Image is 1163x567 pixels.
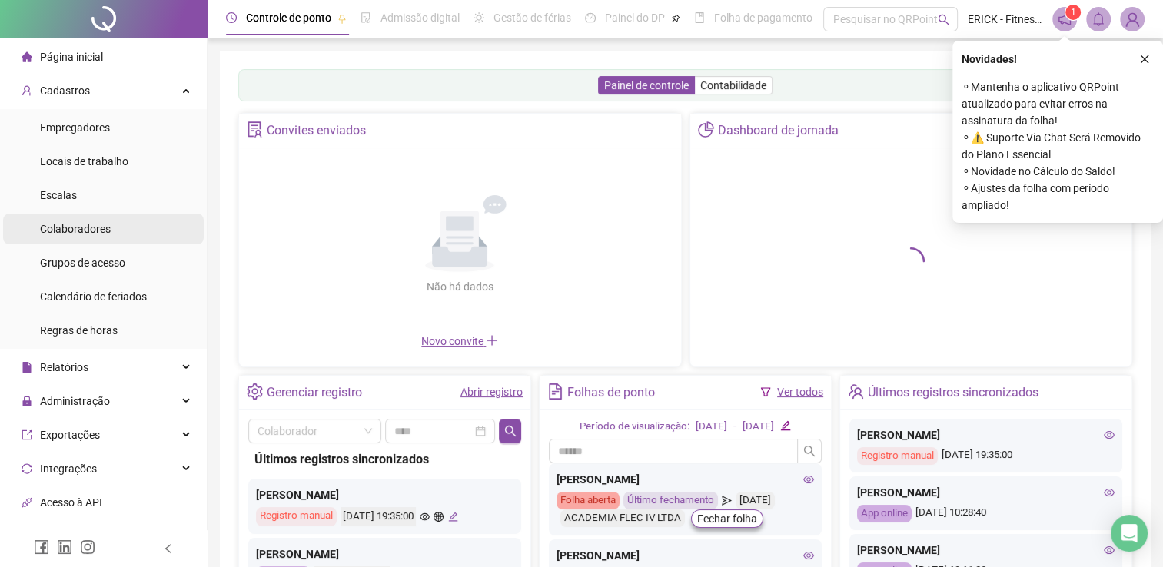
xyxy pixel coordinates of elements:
span: notification [1058,12,1072,26]
span: linkedin [57,539,72,555]
span: Empregadores [40,121,110,134]
div: [PERSON_NAME] [256,486,513,503]
div: Registro manual [857,447,938,465]
span: Novidades ! [962,51,1017,68]
span: left [163,543,174,554]
span: Cadastros [40,85,90,97]
div: Não há dados [389,278,530,295]
div: [PERSON_NAME] [857,484,1115,501]
span: lock [22,396,32,406]
span: eye [803,474,814,485]
span: Locais de trabalho [40,155,128,167]
span: Exportações [40,429,100,441]
span: api [22,497,32,508]
a: Ver todos [777,386,823,398]
span: edit [780,420,790,430]
span: search [803,445,816,457]
span: ⚬ ⚠️ Suporte Via Chat Será Removido do Plano Essencial [962,129,1154,163]
span: eye [1104,429,1115,440]
span: Painel de controle [604,79,689,91]
span: sun [474,12,484,23]
div: Últimos registros sincronizados [254,449,515,469]
span: Colaboradores [40,223,111,235]
div: ACADEMIA FLEC IV LTDA [560,509,685,527]
span: book [694,12,705,23]
div: [PERSON_NAME] [857,542,1115,559]
span: Regras de horas [40,324,118,337]
div: [PERSON_NAME] [256,545,513,562]
div: Registro manual [256,507,337,526]
button: Fechar folha [691,509,763,528]
span: eye [1104,545,1115,555]
span: plus [486,334,498,346]
span: facebook [34,539,49,555]
span: Página inicial [40,51,103,63]
span: Grupos de acesso [40,257,125,269]
span: edit [448,512,458,522]
span: ⚬ Novidade no Cálculo do Saldo! [962,163,1154,180]
span: Novo convite [421,335,498,347]
span: clock-circle [226,12,237,23]
div: Dashboard de jornada [718,118,839,144]
span: filter [760,386,771,397]
div: [PERSON_NAME] [557,471,814,488]
div: App online [857,505,912,522]
span: loading [897,247,925,275]
span: ⚬ Mantenha o aplicativo QRPoint atualizado para evitar erros na assinatura da folha! [962,78,1154,129]
div: [DATE] 19:35:00 [857,447,1115,465]
img: 5500 [1121,8,1144,31]
span: user-add [22,85,32,96]
div: [PERSON_NAME] [557,547,814,564]
span: Gestão de férias [493,12,571,24]
span: sync [22,463,32,474]
span: export [22,429,32,440]
span: Controle de ponto [246,12,331,24]
span: Contabilidade [700,79,766,91]
div: Open Intercom Messenger [1111,515,1148,552]
div: Folha aberta [557,492,620,509]
span: search [938,14,949,25]
span: eye [420,512,430,522]
span: send [722,492,732,509]
span: file [22,362,32,373]
div: Gerenciar registro [267,380,362,406]
span: global [434,512,444,522]
span: file-done [361,12,371,23]
div: [DATE] 10:28:40 [857,505,1115,522]
span: Admissão digital [380,12,460,24]
span: Calendário de feriados [40,290,147,303]
div: Folhas de ponto [567,380,655,406]
div: Convites enviados [267,118,366,144]
span: bell [1092,12,1105,26]
span: pie-chart [698,121,714,138]
div: [DATE] [736,492,775,509]
span: Folha de pagamento [714,12,812,24]
span: ERICK - Fitness Exclusive [967,11,1043,28]
span: search [504,425,517,437]
span: Administração [40,395,110,407]
span: file-text [547,383,563,400]
span: 1 [1071,7,1076,18]
span: Relatórios [40,361,88,373]
span: pushpin [337,14,347,23]
span: Integrações [40,463,97,475]
a: Abrir registro [460,386,523,398]
span: eye [803,550,814,561]
div: [PERSON_NAME] [857,426,1115,443]
span: close [1139,54,1150,65]
sup: 1 [1065,5,1081,20]
span: Acesso à API [40,496,102,509]
span: instagram [80,539,95,555]
div: Últimos registros sincronizados [868,380,1038,406]
span: Escalas [40,189,77,201]
span: Painel do DP [605,12,665,24]
span: team [848,383,864,400]
span: setting [247,383,263,400]
span: home [22,51,32,62]
div: Último fechamento [623,492,718,509]
span: dashboard [585,12,596,23]
div: [DATE] [696,419,727,435]
div: - [733,419,736,435]
span: solution [247,121,263,138]
span: Fechar folha [697,510,757,527]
